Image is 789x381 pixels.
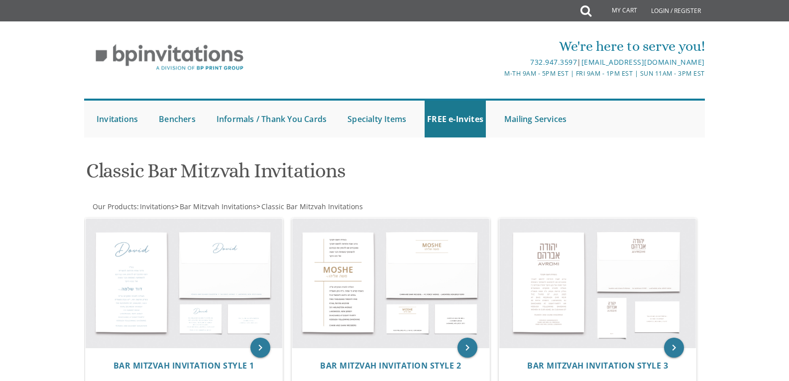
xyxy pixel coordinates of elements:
a: 732.947.3597 [530,57,577,67]
a: keyboard_arrow_right [664,338,684,358]
a: Bar Mitzvah Invitation Style 2 [320,361,461,371]
a: keyboard_arrow_right [250,338,270,358]
a: Informals / Thank You Cards [214,101,329,137]
a: Benchers [156,101,198,137]
img: Bar Mitzvah Invitation Style 2 [292,219,489,348]
span: Invitations [140,202,175,211]
span: Classic Bar Mitzvah Invitations [261,202,363,211]
span: Bar Mitzvah Invitation Style 1 [113,360,254,371]
img: Bar Mitzvah Invitation Style 3 [499,219,696,348]
a: FREE e-Invites [425,101,486,137]
img: BP Invitation Loft [84,37,255,78]
a: Bar Mitzvah Invitation Style 3 [527,361,668,371]
img: Bar Mitzvah Invitation Style 1 [86,219,283,348]
a: Bar Mitzvah Invitation Style 1 [113,361,254,371]
span: Bar Mitzvah Invitation Style 3 [527,360,668,371]
a: Invitations [139,202,175,211]
span: Bar Mitzvah Invitations [180,202,256,211]
div: We're here to serve you! [292,36,705,56]
iframe: chat widget [747,341,779,371]
span: > [256,202,363,211]
div: | [292,56,705,68]
a: Specialty Items [345,101,409,137]
a: Mailing Services [502,101,569,137]
span: Bar Mitzvah Invitation Style 2 [320,360,461,371]
a: Invitations [94,101,140,137]
h1: Classic Bar Mitzvah Invitations [86,160,492,189]
a: Our Products [92,202,137,211]
span: > [175,202,256,211]
div: : [84,202,395,212]
div: M-Th 9am - 5pm EST | Fri 9am - 1pm EST | Sun 11am - 3pm EST [292,68,705,79]
a: My Cart [590,1,644,21]
a: Classic Bar Mitzvah Invitations [260,202,363,211]
a: [EMAIL_ADDRESS][DOMAIN_NAME] [581,57,705,67]
a: Bar Mitzvah Invitations [179,202,256,211]
a: keyboard_arrow_right [457,338,477,358]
